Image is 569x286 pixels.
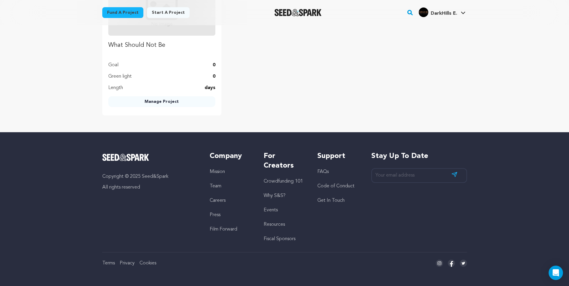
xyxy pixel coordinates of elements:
a: Cookies [139,261,156,266]
a: Crowdfunding 101 [264,179,303,184]
input: Your email address [371,168,467,183]
h5: Support [317,151,359,161]
p: 0 [213,61,215,69]
div: DarkHills E.'s Profile [419,7,457,17]
a: Resources [264,222,285,227]
p: Goal [108,61,118,69]
a: FAQs [317,169,329,174]
a: Manage Project [108,96,215,107]
p: All rights reserved [102,184,198,191]
img: Seed&Spark Logo [102,154,149,161]
img: Seed&Spark Logo Dark Mode [274,9,322,16]
a: Get In Touch [317,198,345,203]
a: Fiscal Sponsors [264,237,295,241]
a: Why S&S? [264,193,286,198]
img: b43f3a461490f4a4.jpg [419,7,428,17]
span: DarkHills E. [431,11,457,16]
a: Film Forward [210,227,237,232]
a: Start a project [147,7,190,18]
a: Mission [210,169,225,174]
p: Green light [108,73,132,80]
a: Privacy [120,261,135,266]
a: DarkHills E.'s Profile [418,6,467,17]
a: Seed&Spark Homepage [102,154,198,161]
p: Length [108,84,123,91]
a: Events [264,208,278,213]
a: Careers [210,198,226,203]
h5: Stay up to date [371,151,467,161]
p: What Should Not Be [108,40,215,50]
a: Press [210,213,220,217]
p: Copyright © 2025 Seed&Spark [102,173,198,180]
a: Fund a project [102,7,143,18]
a: Team [210,184,221,189]
a: Seed&Spark Homepage [274,9,322,16]
p: 0 [213,73,215,80]
div: Open Intercom Messenger [549,266,563,280]
span: DarkHills E.'s Profile [418,6,467,19]
h5: Company [210,151,251,161]
a: Terms [102,261,115,266]
h5: For Creators [264,151,305,171]
a: Code of Conduct [317,184,355,189]
p: days [205,84,215,91]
